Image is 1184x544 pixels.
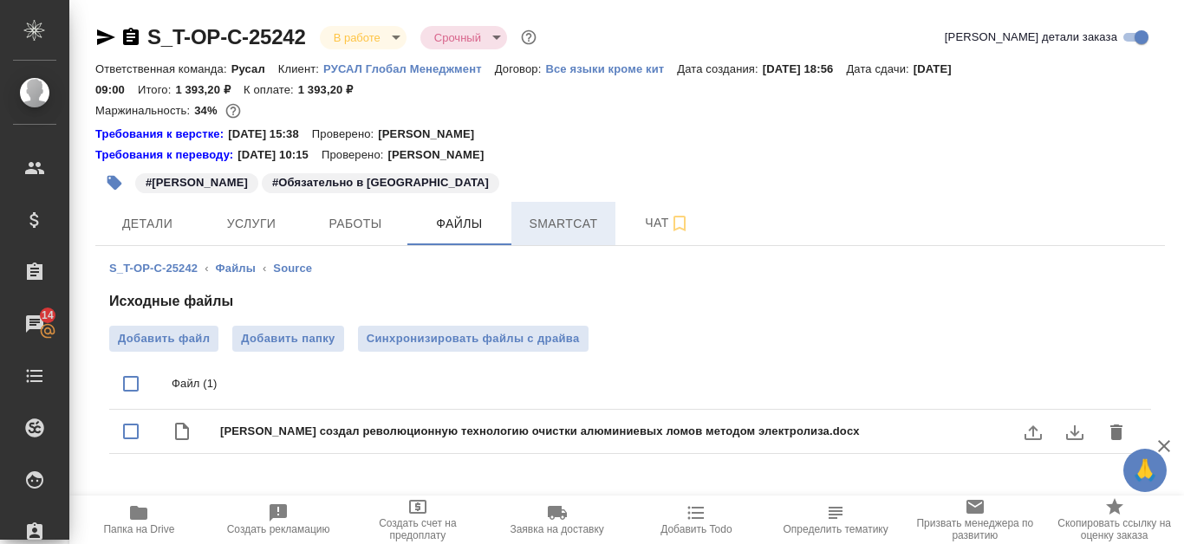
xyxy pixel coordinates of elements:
button: 🙏 [1123,449,1167,492]
span: Обязательно в ЛКА [260,174,501,189]
p: 34% [194,104,221,117]
a: S_T-OP-C-25242 [109,262,198,275]
button: Добавить папку [232,326,343,352]
span: Добавить папку [241,330,335,347]
span: Smartcat [522,213,605,235]
button: Добавить тэг [95,164,133,202]
button: Синхронизировать файлы с драйва [358,326,589,352]
a: S_T-OP-C-25242 [147,25,306,49]
a: 14 [4,302,65,346]
button: В работе [329,30,386,45]
p: Клиент: [278,62,323,75]
p: К оплате: [244,83,298,96]
div: Нажми, чтобы открыть папку с инструкцией [95,126,228,143]
span: Детали [106,213,189,235]
button: Доп статусы указывают на важность/срочность заказа [517,26,540,49]
p: Русал [231,62,278,75]
span: 14 [31,307,64,324]
span: Добавить файл [118,330,210,347]
nav: breadcrumb [109,260,1151,277]
li: ‹ [263,260,266,277]
span: Работы [314,213,397,235]
div: В работе [420,26,507,49]
p: Маржинальность: [95,104,194,117]
button: Скопировать ссылку для ЯМессенджера [95,27,116,48]
a: Требования к верстке: [95,126,228,143]
p: #Обязательно в [GEOGRAPHIC_DATA] [272,174,489,191]
p: Ответственная команда: [95,62,231,75]
span: 🙏 [1130,452,1160,489]
span: Чат [626,212,709,234]
p: Договор: [495,62,546,75]
a: Требования к переводу: [95,146,237,164]
button: 770.10 RUB; [222,100,244,122]
p: [PERSON_NAME] [387,146,497,164]
span: [PERSON_NAME] детали заказа [945,29,1117,46]
p: Проверено: [322,146,388,164]
div: В работе [320,26,407,49]
label: Добавить файл [109,326,218,352]
span: Услуги [210,213,293,235]
h4: Исходные файлы [109,291,1151,312]
p: Все языки кроме кит [545,62,677,75]
a: Все языки кроме кит [545,61,677,75]
span: Синхронизировать файлы с драйва [367,330,580,347]
div: Нажми, чтобы открыть папку с инструкцией [95,146,237,164]
p: Дата создания: [677,62,762,75]
p: 1 393,20 ₽ [175,83,244,96]
span: Исаев [133,174,260,189]
p: Проверено: [312,126,379,143]
label: uploadFile [1012,411,1054,453]
p: Итого: [138,83,175,96]
span: Файлы [418,213,501,235]
a: Source [273,262,312,275]
button: Скопировать ссылку [120,27,141,48]
p: [DATE] 10:15 [237,146,322,164]
p: #[PERSON_NAME] [146,174,248,191]
button: delete [1096,411,1137,453]
p: 1 393,20 ₽ [298,83,367,96]
button: Срочный [429,30,486,45]
span: [PERSON_NAME] создал революционную технологию очистки алюминиевых ломов методом электролиза.docx [220,423,1109,440]
a: РУСАЛ Глобал Менеджмент [323,61,495,75]
p: [DATE] 15:38 [228,126,312,143]
p: Дата сдачи: [846,62,913,75]
svg: Подписаться [669,213,690,234]
button: download [1054,411,1096,453]
p: [DATE] 18:56 [763,62,847,75]
p: Файл (1) [172,375,1137,392]
p: РУСАЛ Глобал Менеджмент [323,62,495,75]
a: Файлы [216,262,256,275]
p: [PERSON_NAME] [378,126,487,143]
li: ‹ [205,260,208,277]
button: Чтобы определение сработало, загрузи исходные файлы на странице "файлы" и привяжи проект в SmartCat [766,495,906,544]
